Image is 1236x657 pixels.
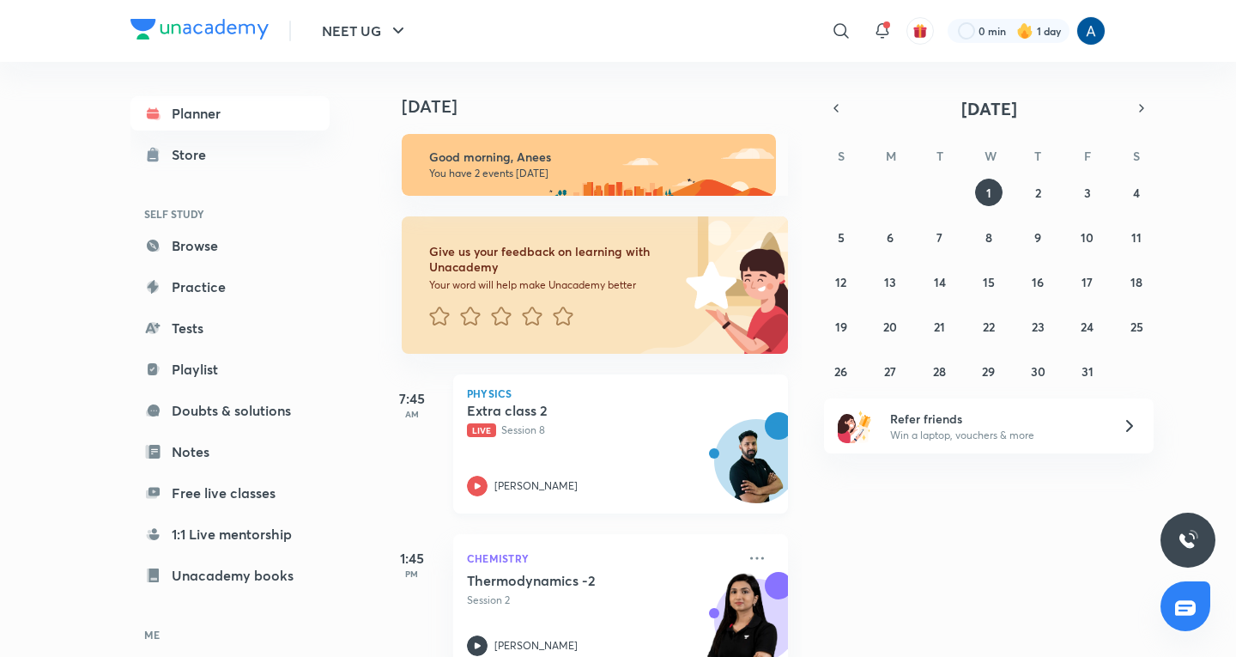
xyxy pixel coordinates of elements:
h5: 1:45 [378,548,446,569]
button: avatar [906,17,934,45]
abbr: Wednesday [985,148,997,164]
button: October 31, 2025 [1074,357,1101,385]
button: October 25, 2025 [1123,313,1150,340]
a: Playlist [130,352,330,386]
a: Company Logo [130,19,269,44]
button: October 21, 2025 [926,313,954,340]
abbr: October 8, 2025 [985,229,992,246]
div: Store [172,144,216,165]
p: Session 2 [467,593,736,608]
abbr: October 29, 2025 [982,363,995,380]
p: Physics [467,388,774,398]
button: October 1, 2025 [975,179,1003,206]
img: feedback_image [627,216,788,354]
a: Notes [130,435,330,469]
abbr: Sunday [838,148,845,164]
img: ttu [1178,530,1198,551]
img: Company Logo [130,19,269,40]
abbr: Saturday [1133,148,1140,164]
a: Browse [130,228,330,263]
abbr: October 23, 2025 [1032,319,1045,335]
button: October 10, 2025 [1074,223,1101,251]
a: Doubts & solutions [130,393,330,428]
img: Anees Ahmed [1076,16,1106,46]
abbr: Tuesday [936,148,943,164]
abbr: October 18, 2025 [1130,274,1142,290]
a: 1:1 Live mentorship [130,517,330,551]
abbr: October 4, 2025 [1133,185,1140,201]
abbr: October 21, 2025 [934,319,945,335]
h5: Extra class 2 [467,402,681,419]
button: October 20, 2025 [876,313,904,340]
abbr: October 6, 2025 [887,229,894,246]
abbr: October 19, 2025 [835,319,847,335]
abbr: October 24, 2025 [1081,319,1094,335]
p: Your word will help make Unacademy better [429,278,680,292]
h6: Give us your feedback on learning with Unacademy [429,244,680,275]
button: October 14, 2025 [926,268,954,295]
button: October 13, 2025 [876,268,904,295]
img: streak [1016,22,1033,40]
abbr: October 25, 2025 [1130,319,1143,335]
button: October 29, 2025 [975,357,1003,385]
button: October 11, 2025 [1123,223,1150,251]
button: October 12, 2025 [827,268,855,295]
a: Store [130,137,330,172]
abbr: October 5, 2025 [838,229,845,246]
button: [DATE] [848,96,1130,120]
button: October 26, 2025 [827,357,855,385]
button: October 15, 2025 [975,268,1003,295]
abbr: October 27, 2025 [884,363,896,380]
button: October 17, 2025 [1074,268,1101,295]
img: avatar [912,23,928,39]
button: October 27, 2025 [876,357,904,385]
button: October 22, 2025 [975,313,1003,340]
h6: Refer friends [890,410,1101,428]
a: Tests [130,311,330,345]
p: Win a laptop, vouchers & more [890,428,1101,443]
abbr: October 15, 2025 [983,274,995,290]
button: October 8, 2025 [975,223,1003,251]
button: October 4, 2025 [1123,179,1150,206]
abbr: Friday [1084,148,1091,164]
abbr: October 22, 2025 [983,319,995,335]
abbr: October 12, 2025 [835,274,846,290]
h6: SELF STUDY [130,199,330,228]
abbr: October 26, 2025 [834,363,847,380]
abbr: October 1, 2025 [986,185,991,201]
span: Live [467,423,496,437]
button: October 9, 2025 [1024,223,1051,251]
abbr: October 17, 2025 [1081,274,1093,290]
h5: Thermodynamics -2 [467,572,681,589]
abbr: October 10, 2025 [1081,229,1094,246]
abbr: October 9, 2025 [1034,229,1041,246]
abbr: October 31, 2025 [1081,363,1094,380]
p: [PERSON_NAME] [494,638,578,654]
button: October 2, 2025 [1024,179,1051,206]
button: October 30, 2025 [1024,357,1051,385]
abbr: October 7, 2025 [936,229,942,246]
abbr: October 14, 2025 [934,274,946,290]
a: Unacademy books [130,558,330,593]
p: [PERSON_NAME] [494,478,578,494]
h6: Good morning, Anees [429,149,760,165]
abbr: October 13, 2025 [884,274,896,290]
p: Session 8 [467,423,736,438]
abbr: October 28, 2025 [933,363,946,380]
button: October 24, 2025 [1074,313,1101,340]
p: AM [378,409,446,419]
h4: [DATE] [402,96,805,117]
a: Free live classes [130,476,330,510]
img: Avatar [715,429,797,511]
button: October 16, 2025 [1024,268,1051,295]
button: October 6, 2025 [876,223,904,251]
h6: ME [130,620,330,649]
span: [DATE] [961,97,1017,120]
button: October 5, 2025 [827,223,855,251]
abbr: October 16, 2025 [1032,274,1044,290]
abbr: Monday [886,148,896,164]
a: Planner [130,96,330,131]
button: October 19, 2025 [827,313,855,340]
abbr: Thursday [1034,148,1041,164]
p: PM [378,569,446,579]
